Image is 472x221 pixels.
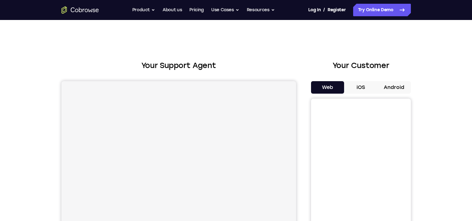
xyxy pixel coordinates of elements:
[311,81,344,94] button: Web
[328,4,346,16] a: Register
[132,4,155,16] button: Product
[163,4,182,16] a: About us
[311,60,411,71] h2: Your Customer
[377,81,411,94] button: Android
[344,81,377,94] button: iOS
[323,6,325,14] span: /
[247,4,275,16] button: Resources
[189,4,204,16] a: Pricing
[61,6,99,14] a: Go to the home page
[211,4,239,16] button: Use Cases
[61,60,296,71] h2: Your Support Agent
[308,4,321,16] a: Log In
[353,4,411,16] a: Try Online Demo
